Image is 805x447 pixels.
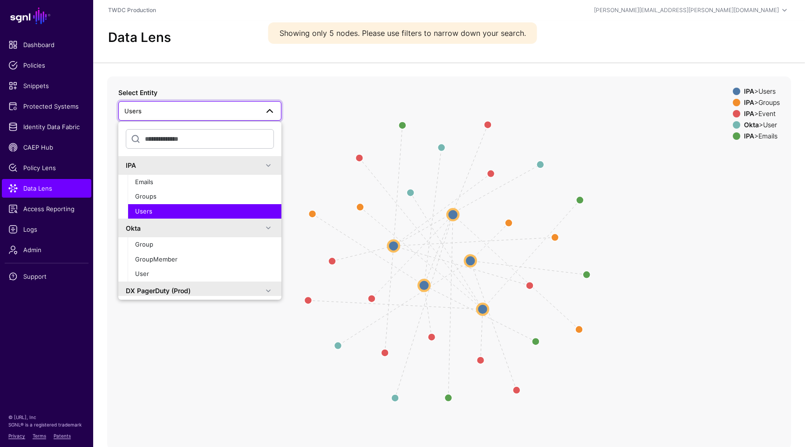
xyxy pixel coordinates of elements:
span: Logs [8,225,85,234]
span: Policy Lens [8,163,85,172]
span: Protected Systems [8,102,85,111]
a: Snippets [2,76,91,95]
a: Access Reporting [2,199,91,218]
span: User [135,270,149,277]
div: > Users [742,88,782,95]
div: DX PagerDuty (Prod) [126,286,263,296]
p: SGNL® is a registered trademark [8,421,85,428]
span: Identity Data Fabric [8,122,85,131]
a: Privacy [8,433,25,439]
span: Policies [8,61,85,70]
div: Okta [126,223,263,233]
a: Dashboard [2,35,91,54]
button: Group [128,237,281,252]
span: Users [124,107,142,115]
a: Policies [2,56,91,75]
span: Groups [135,193,157,200]
span: Emails [135,178,153,186]
h2: Data Lens [108,30,171,46]
a: Identity Data Fabric [2,117,91,136]
strong: IPA [744,87,754,95]
span: GroupMember [135,255,177,263]
a: TWDC Production [108,7,156,14]
label: Select Entity [118,88,157,97]
span: CAEP Hub [8,143,85,152]
div: > Groups [742,99,782,106]
div: > Emails [742,132,782,140]
a: Data Lens [2,179,91,198]
div: [PERSON_NAME][EMAIL_ADDRESS][PERSON_NAME][DOMAIN_NAME] [594,6,779,14]
strong: IPA [744,110,754,117]
a: SGNL [6,6,88,26]
div: > Event [742,110,782,117]
button: User [128,267,281,282]
a: Logs [2,220,91,239]
p: © [URL], Inc [8,413,85,421]
a: Policy Lens [2,158,91,177]
strong: Okta [744,121,759,129]
a: Admin [2,241,91,259]
button: Emails [128,175,281,190]
span: Access Reporting [8,204,85,213]
span: Data Lens [8,184,85,193]
a: Patents [54,433,71,439]
div: IPA [126,160,263,170]
span: Admin [8,245,85,254]
span: Users [135,207,152,215]
a: Protected Systems [2,97,91,116]
button: Users [128,204,281,219]
a: CAEP Hub [2,138,91,157]
span: Dashboard [8,40,85,49]
strong: IPA [744,98,754,106]
div: Showing only 5 nodes. Please use filters to narrow down your search. [268,22,537,44]
span: Snippets [8,81,85,90]
span: Support [8,272,85,281]
div: > User [742,121,782,129]
a: Terms [33,433,46,439]
span: Group [135,241,153,248]
button: GroupMember [128,252,281,267]
button: Groups [128,189,281,204]
strong: IPA [744,132,754,140]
